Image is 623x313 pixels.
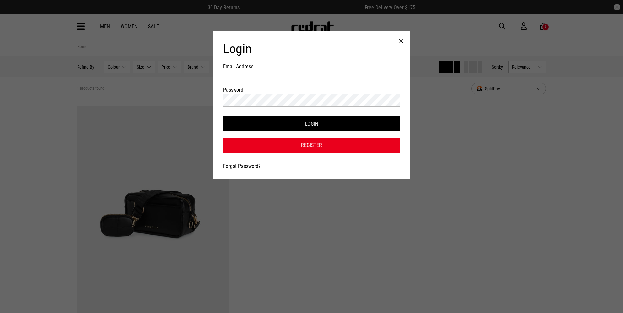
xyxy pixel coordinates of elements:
[223,87,258,93] label: Password
[223,116,400,131] button: Login
[223,63,258,70] label: Email Address
[5,3,25,22] button: Open LiveChat chat widget
[223,138,400,153] a: Register
[223,41,400,57] h1: Login
[223,163,261,169] a: Forgot Password?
